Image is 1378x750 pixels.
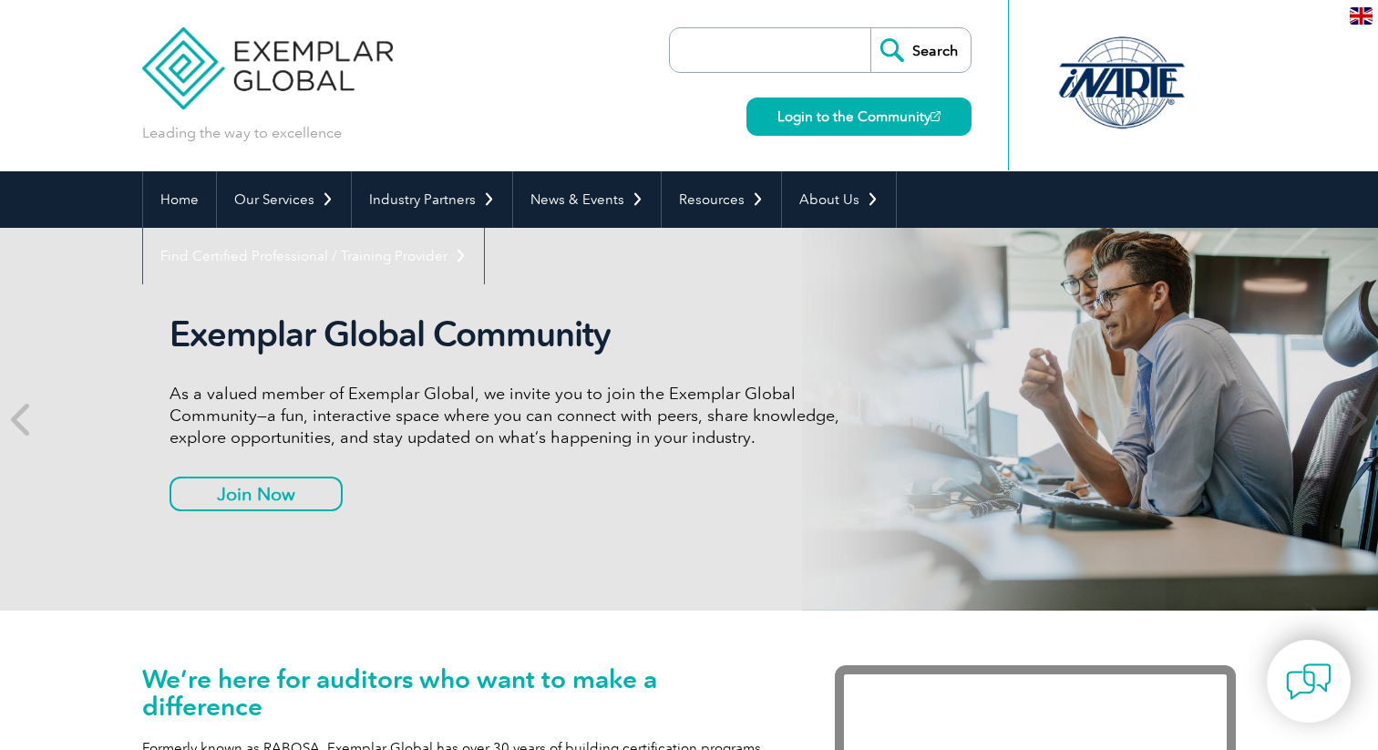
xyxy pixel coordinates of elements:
a: News & Events [513,171,661,228]
a: Home [143,171,216,228]
a: About Us [782,171,896,228]
a: Join Now [170,477,343,511]
img: open_square.png [931,111,941,121]
p: Leading the way to excellence [142,123,342,143]
a: Industry Partners [352,171,512,228]
p: As a valued member of Exemplar Global, we invite you to join the Exemplar Global Community—a fun,... [170,383,853,448]
a: Find Certified Professional / Training Provider [143,228,484,284]
input: Search [870,28,971,72]
a: Resources [662,171,781,228]
img: contact-chat.png [1286,659,1332,704]
a: Our Services [217,171,351,228]
a: Login to the Community [746,98,972,136]
h1: We’re here for auditors who want to make a difference [142,665,780,720]
h2: Exemplar Global Community [170,313,853,355]
img: en [1350,7,1373,25]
